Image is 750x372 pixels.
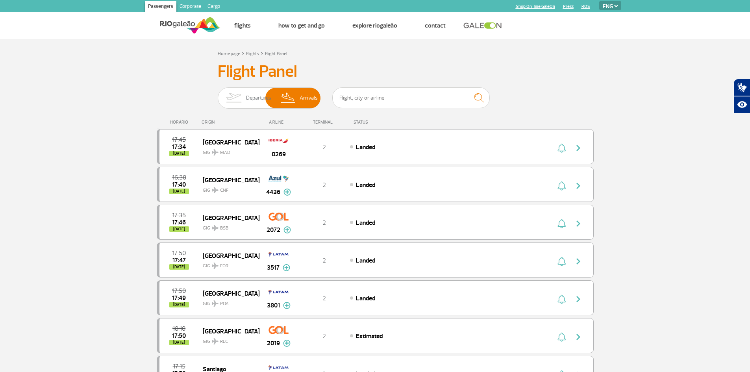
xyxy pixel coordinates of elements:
[172,288,186,294] span: 2025-09-30 17:50:00
[203,250,253,261] span: [GEOGRAPHIC_DATA]
[202,120,259,125] div: ORIGIN
[557,143,566,153] img: sino-painel-voo.svg
[218,51,240,57] a: Home page
[246,88,271,108] span: Departures
[733,79,750,113] div: Plugin de acessibilidade da Hand Talk.
[259,120,298,125] div: AIRLINE
[159,120,202,125] div: HORÁRIO
[283,302,291,309] img: mais-info-painel-voo.svg
[283,264,290,271] img: mais-info-painel-voo.svg
[246,51,259,57] a: Flights
[322,332,326,340] span: 2
[261,48,263,57] a: >
[220,149,230,156] span: MAD
[172,220,186,225] span: 2025-09-30 17:46:25
[172,137,186,143] span: 2025-09-30 17:45:00
[176,1,204,13] a: Corporate
[356,332,383,340] span: Estimated
[172,175,186,180] span: 2025-09-30 16:30:00
[203,137,253,147] span: [GEOGRAPHIC_DATA]
[278,22,325,30] a: How to get and go
[322,143,326,151] span: 2
[322,257,326,265] span: 2
[356,181,375,189] span: Landed
[267,225,280,235] span: 2072
[172,250,186,256] span: 2025-09-30 17:50:00
[277,88,300,108] img: slider-desembarque
[220,300,229,307] span: POA
[266,187,280,197] span: 4436
[203,334,253,345] span: GIG
[220,263,228,270] span: FOR
[557,257,566,266] img: sino-painel-voo.svg
[173,364,185,369] span: 2025-09-30 17:15:00
[234,22,251,30] a: Flights
[169,340,189,345] span: [DATE]
[574,143,583,153] img: seta-direita-painel-voo.svg
[212,338,219,344] img: destiny_airplane.svg
[267,339,280,348] span: 2019
[203,326,253,336] span: [GEOGRAPHIC_DATA]
[169,302,189,307] span: [DATE]
[563,4,574,9] a: Press
[220,187,228,194] span: CNF
[203,213,253,223] span: [GEOGRAPHIC_DATA]
[557,219,566,228] img: sino-painel-voo.svg
[332,87,490,108] input: Flight, city or airline
[574,257,583,266] img: seta-direita-painel-voo.svg
[356,294,375,302] span: Landed
[356,143,375,151] span: Landed
[145,1,176,13] a: Passengers
[267,301,280,310] span: 3801
[300,88,318,108] span: Arrivals
[733,79,750,96] button: Abrir tradutor de língua de sinais.
[557,294,566,304] img: sino-painel-voo.svg
[574,219,583,228] img: seta-direita-painel-voo.svg
[322,219,326,227] span: 2
[172,295,186,301] span: 2025-09-30 17:49:27
[283,340,291,347] img: mais-info-painel-voo.svg
[218,62,533,81] h3: Flight Panel
[169,151,189,156] span: [DATE]
[212,300,219,307] img: destiny_airplane.svg
[204,1,223,13] a: Cargo
[169,264,189,270] span: [DATE]
[172,326,185,331] span: 2025-09-30 18:10:00
[212,263,219,269] img: destiny_airplane.svg
[172,213,186,218] span: 2025-09-30 17:35:00
[283,189,291,196] img: mais-info-painel-voo.svg
[203,258,253,270] span: GIG
[203,175,253,185] span: [GEOGRAPHIC_DATA]
[298,120,350,125] div: TERMINAL
[212,225,219,231] img: destiny_airplane.svg
[203,288,253,298] span: [GEOGRAPHIC_DATA]
[203,296,253,307] span: GIG
[212,149,219,155] img: destiny_airplane.svg
[221,88,246,108] img: slider-embarque
[350,120,414,125] div: STATUS
[169,189,189,194] span: [DATE]
[203,145,253,156] span: GIG
[356,219,375,227] span: Landed
[169,226,189,232] span: [DATE]
[581,4,590,9] a: RQS
[203,220,253,232] span: GIG
[352,22,397,30] a: Explore RIOgaleão
[557,332,566,342] img: sino-painel-voo.svg
[203,183,253,194] span: GIG
[322,181,326,189] span: 2
[265,51,287,57] a: Flight Panel
[283,226,291,233] img: mais-info-painel-voo.svg
[356,257,375,265] span: Landed
[172,333,186,339] span: 2025-09-30 17:50:00
[267,263,280,272] span: 3517
[574,332,583,342] img: seta-direita-painel-voo.svg
[242,48,244,57] a: >
[733,96,750,113] button: Abrir recursos assistivos.
[574,181,583,191] img: seta-direita-painel-voo.svg
[557,181,566,191] img: sino-painel-voo.svg
[172,144,186,150] span: 2025-09-30 17:34:00
[172,257,186,263] span: 2025-09-30 17:47:25
[220,338,228,345] span: REC
[574,294,583,304] img: seta-direita-painel-voo.svg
